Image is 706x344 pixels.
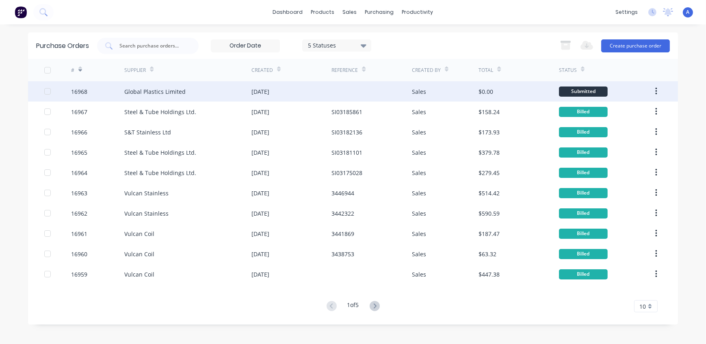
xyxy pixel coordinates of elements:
[119,42,186,50] input: Search purchase orders...
[71,250,87,258] div: 16960
[559,249,608,259] div: Billed
[124,67,146,74] div: Supplier
[331,189,354,197] div: 3446944
[559,208,608,219] div: Billed
[308,41,366,50] div: 5 Statuses
[412,189,426,197] div: Sales
[412,67,441,74] div: Created By
[479,67,493,74] div: Total
[251,108,269,116] div: [DATE]
[251,189,269,197] div: [DATE]
[251,229,269,238] div: [DATE]
[412,169,426,177] div: Sales
[307,6,339,18] div: products
[479,250,496,258] div: $63.32
[251,87,269,96] div: [DATE]
[71,209,87,218] div: 16962
[269,6,307,18] a: dashboard
[479,128,500,136] div: $173.93
[398,6,437,18] div: productivity
[331,128,362,136] div: SI03182136
[559,229,608,239] div: Billed
[339,6,361,18] div: sales
[559,168,608,178] div: Billed
[559,269,608,279] div: Billed
[71,229,87,238] div: 16961
[639,302,646,311] span: 10
[251,209,269,218] div: [DATE]
[412,250,426,258] div: Sales
[124,169,196,177] div: Steel & Tube Holdings Ltd.
[559,67,577,74] div: Status
[479,87,493,96] div: $0.00
[124,87,186,96] div: Global Plastics Limited
[479,169,500,177] div: $279.45
[211,40,279,52] input: Order Date
[71,108,87,116] div: 16967
[412,229,426,238] div: Sales
[71,189,87,197] div: 16963
[412,270,426,279] div: Sales
[412,87,426,96] div: Sales
[251,128,269,136] div: [DATE]
[71,270,87,279] div: 16959
[251,67,273,74] div: Created
[412,148,426,157] div: Sales
[331,229,354,238] div: 3441869
[559,147,608,158] div: Billed
[559,87,608,97] div: Submitted
[251,148,269,157] div: [DATE]
[15,6,27,18] img: Factory
[687,9,690,16] span: A
[559,188,608,198] div: Billed
[479,270,500,279] div: $447.38
[412,108,426,116] div: Sales
[479,229,500,238] div: $187.47
[479,148,500,157] div: $379.78
[347,301,359,312] div: 1 of 5
[559,127,608,137] div: Billed
[331,148,362,157] div: SI03181101
[71,87,87,96] div: 16968
[601,39,670,52] button: Create purchase order
[331,67,358,74] div: Reference
[559,107,608,117] div: Billed
[71,169,87,177] div: 16964
[251,250,269,258] div: [DATE]
[331,108,362,116] div: SI03185861
[124,189,169,197] div: Vulcan Stainless
[71,128,87,136] div: 16966
[331,169,362,177] div: SI03175028
[479,108,500,116] div: $158.24
[412,209,426,218] div: Sales
[124,148,196,157] div: Steel & Tube Holdings Ltd.
[36,41,89,51] div: Purchase Orders
[124,209,169,218] div: Vulcan Stainless
[124,108,196,116] div: Steel & Tube Holdings Ltd.
[71,148,87,157] div: 16965
[479,189,500,197] div: $514.42
[412,128,426,136] div: Sales
[124,270,154,279] div: Vulcan Coil
[71,67,74,74] div: #
[251,270,269,279] div: [DATE]
[331,209,354,218] div: 3442322
[124,250,154,258] div: Vulcan Coil
[479,209,500,218] div: $590.59
[331,250,354,258] div: 3438753
[361,6,398,18] div: purchasing
[611,6,642,18] div: settings
[124,128,171,136] div: S&T Stainless Ltd
[251,169,269,177] div: [DATE]
[124,229,154,238] div: Vulcan Coil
